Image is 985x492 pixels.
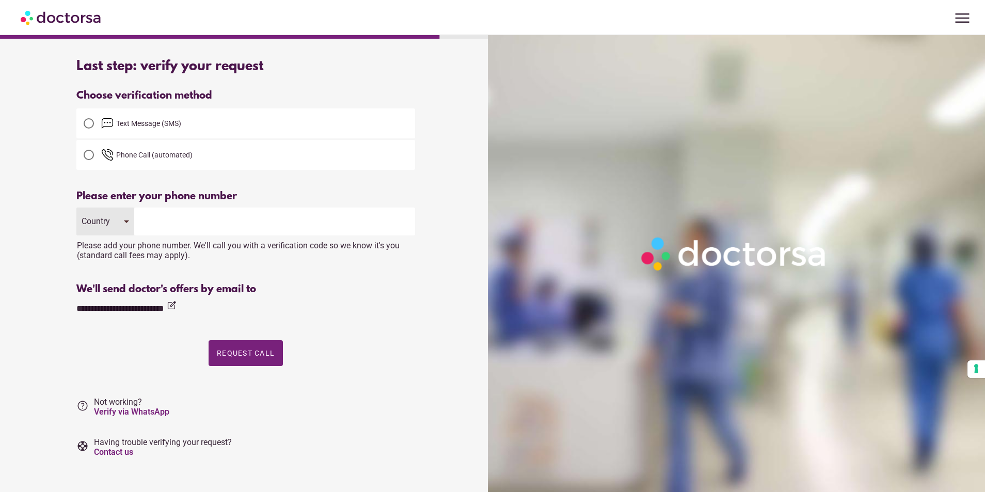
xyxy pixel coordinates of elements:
span: Text Message (SMS) [116,119,181,128]
div: Choose verification method [76,90,415,102]
div: Please enter your phone number [76,191,415,202]
button: Your consent preferences for tracking technologies [967,360,985,378]
img: email [101,117,114,130]
div: Country [82,216,114,226]
button: Request Call [209,340,283,366]
div: Please add your phone number. We'll call you with a verification code so we know it's you (standa... [76,235,415,260]
span: menu [952,8,972,28]
a: Verify via WhatsApp [94,407,169,417]
span: Having trouble verifying your request? [94,437,232,457]
span: Phone Call (automated) [116,151,193,159]
i: edit_square [166,300,177,311]
span: Request Call [217,349,275,357]
div: We'll send doctor's offers by email to [76,283,415,295]
img: Logo-Doctorsa-trans-White-partial-flat.png [636,232,833,276]
span: Not working? [94,397,169,417]
i: support [76,440,89,452]
i: help [76,400,89,412]
div: Last step: verify your request [76,59,415,74]
img: phone [101,149,114,161]
a: Contact us [94,447,133,457]
img: Doctorsa.com [21,6,102,29]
